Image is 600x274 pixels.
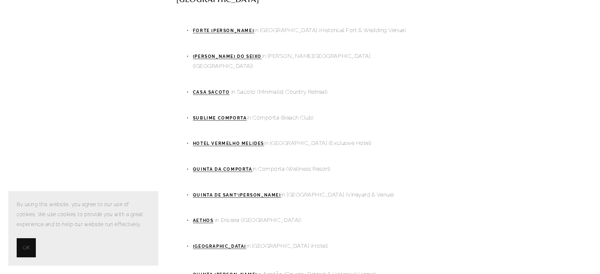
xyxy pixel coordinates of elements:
p: in [GEOGRAPHIC_DATA] (Historical Fort & Wedding Venue) [193,25,424,35]
p: in [GEOGRAPHIC_DATA] (Hotel) [193,241,424,251]
a: Quinta de Sant’[PERSON_NAME] [193,193,281,198]
a: Quinta da Comporta [193,167,252,172]
p: in [GEOGRAPHIC_DATA] (Vineyard & Venue) [193,190,424,200]
span: OK [23,243,30,253]
p: in [PERSON_NAME][GEOGRAPHIC_DATA] ([GEOGRAPHIC_DATA]) [193,51,424,72]
a: [PERSON_NAME] do Seixo [193,54,262,59]
a: Forte [PERSON_NAME] [193,28,254,33]
p: in Comporta (Beach Club) [193,113,424,123]
a: Hotel Vermelho Melides [193,141,264,146]
a: Casa Sacoto [193,90,230,95]
section: Cookie banner [8,191,158,266]
button: OK [17,238,36,257]
p: in Ericeira ([GEOGRAPHIC_DATA]) [193,215,424,225]
p: By using this website, you agree to our use of cookies. We use cookies to provide you with a grea... [17,199,150,230]
p: in [GEOGRAPHIC_DATA] (Exclusive Hotel) [193,138,424,148]
p: in Sacoto (Minimalist Country Retreat) [193,87,424,97]
a: AETHOS [193,218,214,223]
p: in Comporta (Wellness Resort) [193,164,424,174]
a: Sublime Comporta [193,116,247,121]
strong: Sublime Comporta [193,116,247,120]
a: [GEOGRAPHIC_DATA] [193,244,246,249]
